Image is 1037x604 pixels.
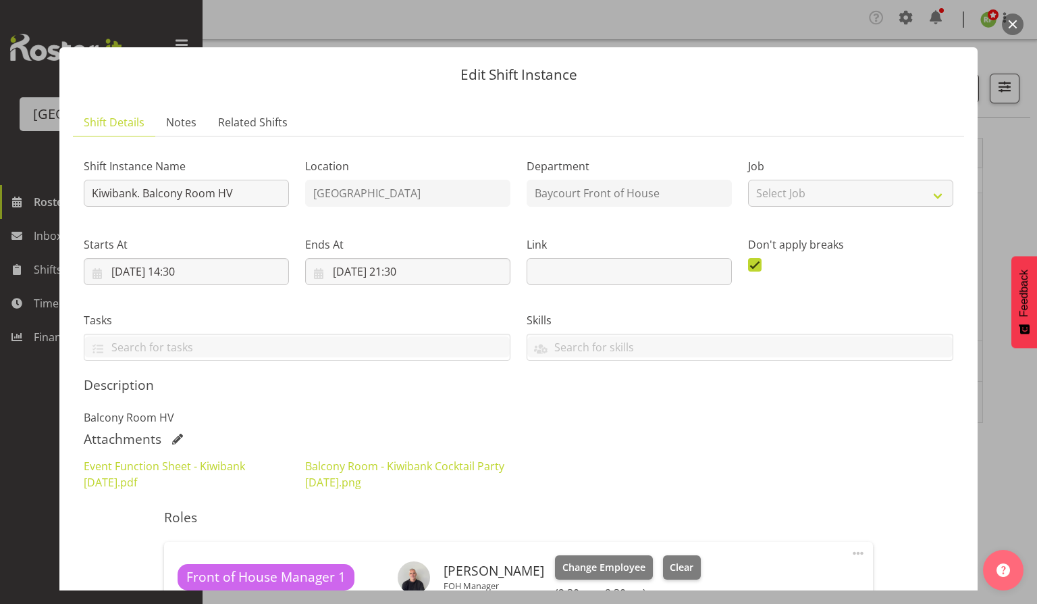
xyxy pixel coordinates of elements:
span: Feedback [1018,270,1030,317]
a: Event Function Sheet - Kiwibank [DATE].pdf [84,459,245,490]
label: Department [527,158,732,174]
button: Change Employee [555,555,653,580]
input: Click to select... [305,258,510,285]
input: Shift Instance Name [84,180,289,207]
h5: Attachments [84,431,161,447]
img: help-xxl-2.png [996,563,1010,577]
label: Starts At [84,236,289,253]
button: Feedback - Show survey [1011,256,1037,348]
span: Front of House Manager 1 [186,568,346,587]
span: Clear [670,560,693,575]
label: Tasks [84,312,510,328]
p: Balcony Room HV [84,409,953,426]
label: Job [748,158,953,174]
h6: [PERSON_NAME] [444,563,544,578]
h5: Roles [164,509,872,526]
input: Search for tasks [84,336,510,357]
label: Shift Instance Name [84,158,289,174]
span: Notes [166,114,196,130]
a: Balcony Room - Kiwibank Cocktail Party [DATE].png [305,459,504,490]
label: Skills [527,312,953,328]
h5: Description [84,377,953,393]
input: Click to select... [84,258,289,285]
p: Edit Shift Instance [73,68,964,82]
label: Link [527,236,732,253]
button: Clear [663,555,701,580]
span: Change Employee [562,560,645,575]
label: Ends At [305,236,510,253]
label: Location [305,158,510,174]
input: Search for skills [527,336,953,357]
h6: (2:30pm - 9:30pm) [555,586,701,600]
img: aaron-smarte17f1d9530554f4cf5705981c6d53785.png [398,561,430,594]
label: Don't apply breaks [748,236,953,253]
span: Related Shifts [218,114,288,130]
p: FOH Manager [444,580,544,591]
span: Shift Details [84,114,144,130]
